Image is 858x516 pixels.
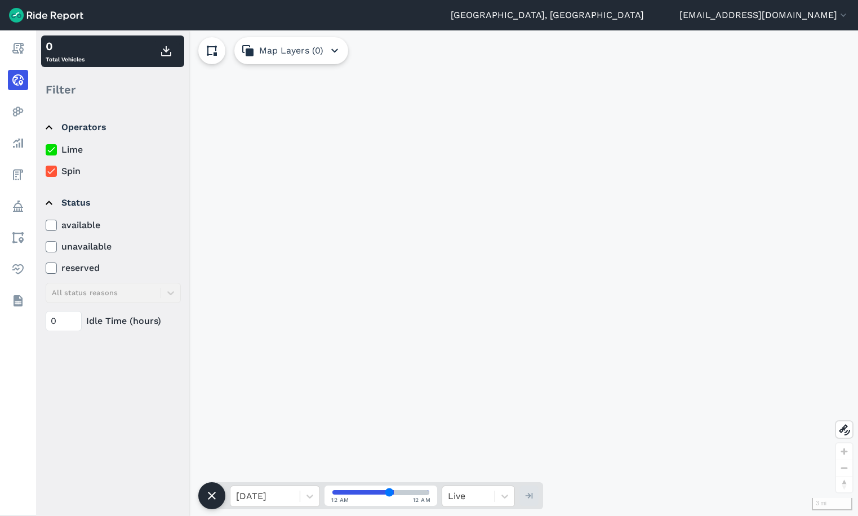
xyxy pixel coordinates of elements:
button: [EMAIL_ADDRESS][DOMAIN_NAME] [679,8,849,22]
div: Filter [41,72,184,107]
summary: Status [46,187,179,219]
a: Analyze [8,133,28,153]
a: Heatmaps [8,101,28,122]
a: Areas [8,228,28,248]
a: Fees [8,164,28,185]
summary: Operators [46,112,179,143]
span: 12 AM [413,496,431,504]
span: 12 AM [331,496,349,504]
a: Policy [8,196,28,216]
a: Datasets [8,291,28,311]
a: Health [8,259,28,279]
div: Total Vehicles [46,38,85,65]
label: unavailable [46,240,181,253]
div: loading [36,30,858,516]
label: Lime [46,143,181,157]
a: Report [8,38,28,59]
label: available [46,219,181,232]
div: Idle Time (hours) [46,311,181,331]
img: Ride Report [9,8,83,23]
label: Spin [46,164,181,178]
label: reserved [46,261,181,275]
a: [GEOGRAPHIC_DATA], [GEOGRAPHIC_DATA] [451,8,644,22]
a: Realtime [8,70,28,90]
div: 0 [46,38,85,55]
button: Map Layers (0) [234,37,348,64]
